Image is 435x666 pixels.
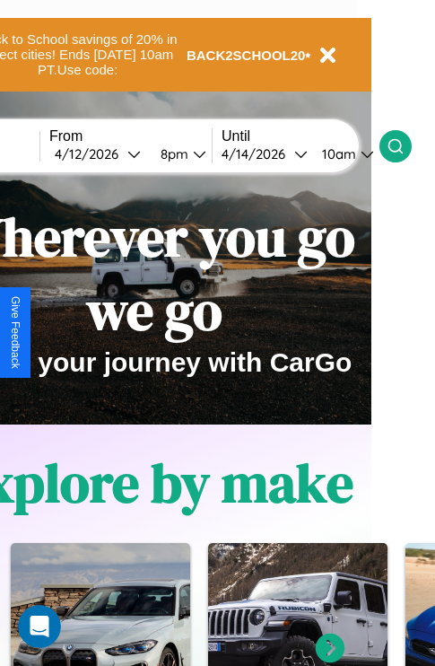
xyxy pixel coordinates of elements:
button: 4/12/2026 [49,145,146,163]
div: 10am [313,145,361,162]
label: Until [222,128,379,145]
iframe: Intercom live chat [18,605,61,648]
div: 4 / 14 / 2026 [222,145,294,162]
div: 8pm [152,145,193,162]
button: 10am [308,145,379,163]
button: 8pm [146,145,212,163]
div: 4 / 12 / 2026 [55,145,127,162]
div: Give Feedback [9,296,22,369]
label: From [49,128,212,145]
b: BACK2SCHOOL20 [187,48,306,63]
